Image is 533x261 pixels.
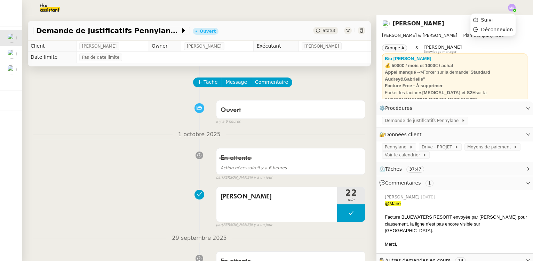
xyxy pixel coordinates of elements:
[221,165,287,170] span: il y a 6 heures
[385,70,490,82] strong: "Standard Audrey&Gabrielle"
[422,90,476,95] strong: [MEDICAL_DATA] et S2H
[250,222,272,228] span: il y a un jour
[7,65,17,74] img: users%2FfjlNmCTkLiVoA3HQjY3GA5JXGxb2%2Favatar%2Fstarofservice_97480retdsc0392.png
[467,144,514,150] span: Moyens de paiement
[216,175,222,181] span: par
[226,78,247,86] span: Message
[7,33,17,43] img: users%2FfjlNmCTkLiVoA3HQjY3GA5JXGxb2%2Favatar%2Fstarofservice_97480retdsc0392.png
[379,104,415,112] span: ⚙️
[36,27,180,34] span: Demande de justificatifs Pennylane - septembre 2025
[376,176,533,190] div: 💬Commentaires 1
[28,52,76,63] td: Date limite
[385,105,412,111] span: Procédures
[304,43,339,50] span: [PERSON_NAME]
[404,97,477,102] strong: "Réception factures fournisseurs"
[385,132,422,137] span: Données client
[376,162,533,176] div: ⏲️Tâches 37:47
[28,41,76,52] td: Client
[421,194,437,200] span: [DATE]
[424,50,456,54] span: Knowledge manager
[166,234,232,243] span: 29 septembre 2025
[376,101,533,115] div: ⚙️Procédures
[221,107,241,113] span: Ouvert
[424,44,462,54] app-user-label: Knowledge manager
[382,20,390,27] img: users%2FfjlNmCTkLiVoA3HQjY3GA5JXGxb2%2Favatar%2Fstarofservice_97480retdsc0392.png
[200,29,216,33] div: Ouvert
[216,175,272,181] small: [PERSON_NAME]
[385,89,525,103] div: Forker les factures sur la demande
[385,69,525,82] div: Forker sur la demande
[385,214,527,234] div: Facture BLUEWATERS RESORT envoyée par [PERSON_NAME] pour classement, la ligne n'est pas encore vi...
[379,166,430,172] span: ⏲️
[82,43,117,50] span: [PERSON_NAME]
[216,222,222,228] span: par
[7,49,17,59] img: users%2FfjlNmCTkLiVoA3HQjY3GA5JXGxb2%2Favatar%2Fstarofservice_97480retdsc0392.png
[379,131,424,139] span: 🔐
[385,241,527,248] div: Merci,
[385,117,461,124] span: Demande de justificatifs Pennylane
[323,28,335,33] span: Statut
[481,17,493,23] span: Suivi
[385,56,431,61] a: Bio [PERSON_NAME]
[406,166,424,173] nz-tag: 37:47
[251,78,292,87] button: Commentaire
[385,201,401,206] span: @Marie
[382,44,407,51] nz-tag: Groupe A
[481,27,513,32] span: Déconnexion
[463,33,493,38] span: Plan Company
[337,189,365,197] span: 22
[382,33,457,38] span: [PERSON_NAME] & [PERSON_NAME]
[221,165,257,170] span: Action nécessaire
[385,70,423,75] strong: Appel manqué -->
[376,128,533,141] div: 🔐Données client
[149,41,181,52] td: Owner
[415,44,419,54] span: &
[204,78,218,86] span: Tâche
[425,180,434,187] nz-tag: 1
[385,152,423,158] span: Voir le calendrier
[379,180,436,186] span: 💬
[250,175,272,181] span: il y a un jour
[385,83,443,88] strong: Facture Free - À supprimer
[508,4,516,11] img: svg
[385,194,421,200] span: [PERSON_NAME]
[385,166,402,172] span: Tâches
[187,43,222,50] span: [PERSON_NAME]
[222,78,251,87] button: Message
[193,78,222,87] button: Tâche
[254,41,299,52] td: Exécutant
[221,191,333,202] span: [PERSON_NAME]
[255,78,288,86] span: Commentaire
[422,144,455,150] span: Drive - PROJET
[173,130,226,139] span: 1 octobre 2025
[82,54,120,61] span: Pas de date limite
[385,180,421,186] span: Commentaires
[424,44,462,50] span: [PERSON_NAME]
[221,155,251,161] span: En attente
[392,20,444,27] a: [PERSON_NAME]
[216,119,241,125] span: il y a 6 heures
[385,63,453,68] strong: 💰 5000€ / mois et 1000€ / achat
[385,144,409,150] span: Pennylane
[216,222,272,228] small: [PERSON_NAME]
[337,197,365,203] span: min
